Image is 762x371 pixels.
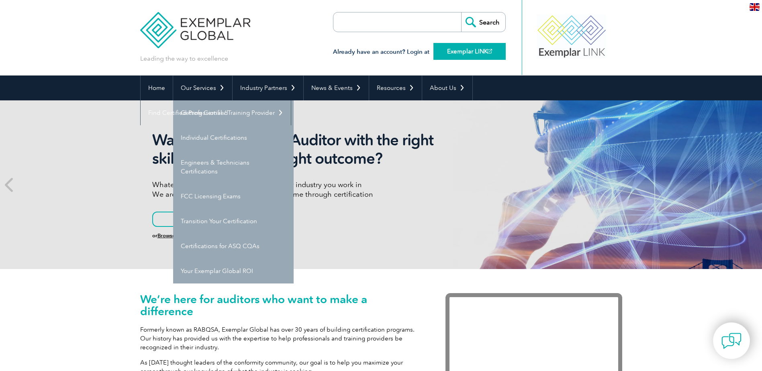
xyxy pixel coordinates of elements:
[461,12,505,32] input: Search
[433,43,506,60] a: Exemplar LINK
[152,131,454,168] h2: Want to be the right Auditor with the right skills to deliver the right outcome?
[173,234,294,259] a: Certifications for ASQ CQAs
[152,180,454,199] p: Whatever language you speak or whatever industry you work in We are here to support your desired ...
[173,259,294,283] a: Your Exemplar Global ROI
[140,54,228,63] p: Leading the way to excellence
[721,331,742,351] img: contact-chat.png
[750,3,760,11] img: en
[333,47,506,57] h3: Already have an account? Login at
[422,75,472,100] a: About Us
[233,75,303,100] a: Industry Partners
[152,212,236,227] a: Learn More
[173,150,294,184] a: Engineers & Technicians Certifications
[173,184,294,209] a: FCC Licensing Exams
[152,233,454,238] h6: or
[369,75,422,100] a: Resources
[157,232,215,238] a: Browse All Certifications
[173,75,232,100] a: Our Services
[173,209,294,234] a: Transition Your Certification
[173,125,294,150] a: Individual Certifications
[488,49,492,53] img: open_square.png
[304,75,369,100] a: News & Events
[140,293,421,317] h1: We’re here for auditors who want to make a difference
[141,75,173,100] a: Home
[141,100,291,125] a: Find Certified Professional / Training Provider
[140,325,421,352] p: Formerly known as RABQSA, Exemplar Global has over 30 years of building certification programs. O...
